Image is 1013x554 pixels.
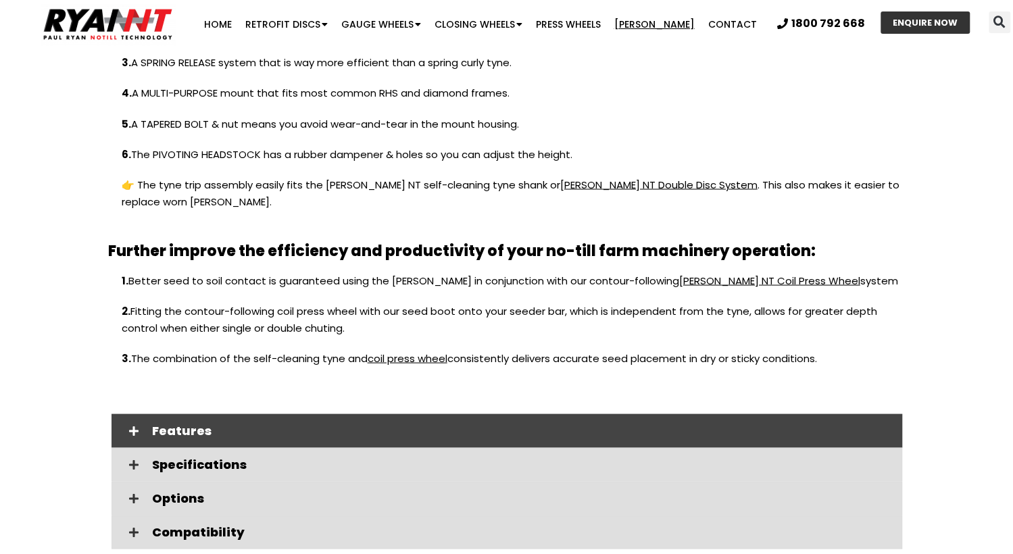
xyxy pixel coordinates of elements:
p: The combination of the self-cleaning tyne and consistently delivers accurate seed placement in dr... [108,349,906,380]
div: Search [989,11,1010,33]
strong: 5. [122,116,131,130]
p: Fitting the contour-following coil press wheel with our seed boot onto your seeder bar, which is ... [108,302,906,349]
h2: Further improve the efficiency and productivity of your no-till farm machinery operation: [108,243,906,258]
p: 👉 The tyne trip assembly easily fits the [PERSON_NAME] NT self-cleaning tyne shank or . This also... [108,176,906,223]
p: A MULTI-PURPOSE mount that fits most common RHS and diamond frames. [108,84,906,115]
a: coil press wheel [368,351,447,365]
a: Contact [701,11,763,38]
a: ENQUIRE NOW [881,11,970,34]
a: [PERSON_NAME] NT Coil Press Wheel [679,273,860,287]
strong: 6. [122,147,131,161]
strong: 4. [122,86,132,100]
a: Closing Wheels [427,11,528,38]
a: Press Wheels [528,11,607,38]
strong: 3. [122,55,131,70]
a: Gauge Wheels [334,11,427,38]
a: Home [197,11,238,38]
p: The PIVOTING HEADSTOCK has a rubber dampener & holes so you can adjust the height. [108,145,906,176]
span: ENQUIRE NOW [893,18,958,27]
strong: 3. [122,351,131,365]
a: 1800 792 668 [777,18,865,29]
span: 1800 792 668 [791,18,865,29]
img: Ryan NT logo [41,3,176,45]
p: A SPRING RELEASE system that is way more efficient than a spring curly tyne. [108,54,906,84]
a: Retrofit Discs [238,11,334,38]
span: Compatibility [152,526,891,538]
a: [PERSON_NAME] NT Double Disc System [560,177,758,191]
span: Features [152,424,891,436]
span: Options [152,492,891,504]
p: A TAPERED BOLT & nut means you avoid wear-and-tear in the mount housing. [108,115,906,145]
p: Better seed to soil contact is guaranteed using the [PERSON_NAME] in conjunction with our contour... [108,272,906,302]
strong: 1. [122,273,128,287]
strong: 2. [122,303,130,318]
span: Specifications [152,458,891,470]
a: [PERSON_NAME] [607,11,701,38]
nav: Menu [197,11,764,38]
